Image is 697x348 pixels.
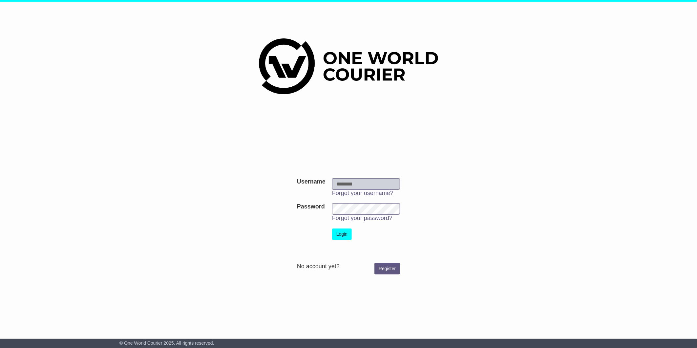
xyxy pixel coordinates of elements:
label: Username [297,178,326,185]
span: © One World Courier 2025. All rights reserved. [119,340,214,346]
label: Password [297,203,325,210]
a: Forgot your username? [332,190,393,196]
div: No account yet? [297,263,400,270]
img: One World [259,38,438,94]
a: Register [374,263,400,274]
button: Login [332,228,352,240]
a: Forgot your password? [332,215,392,221]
